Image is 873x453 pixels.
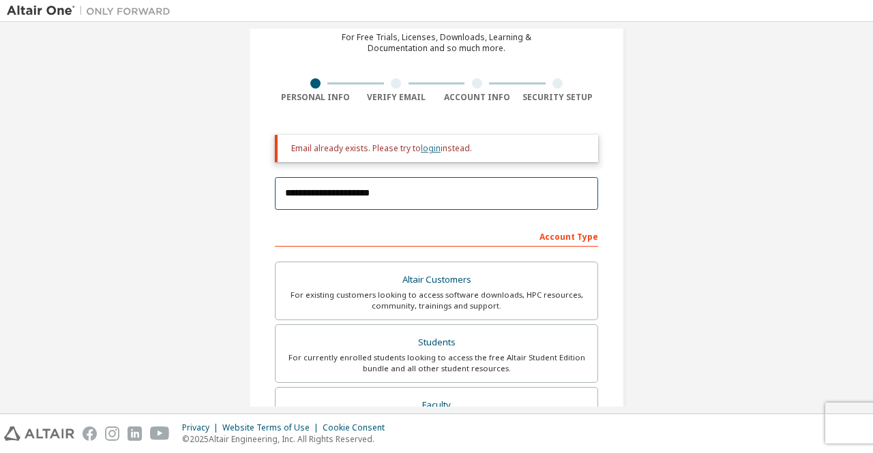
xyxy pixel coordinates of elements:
div: Privacy [182,422,222,433]
a: login [421,142,441,154]
div: For Free Trials, Licenses, Downloads, Learning & Documentation and so much more. [342,32,531,54]
div: Cookie Consent [323,422,393,433]
div: Students [284,333,589,352]
div: Personal Info [275,92,356,103]
div: Account Type [275,225,598,247]
div: Security Setup [518,92,599,103]
img: instagram.svg [105,426,119,441]
div: For existing customers looking to access software downloads, HPC resources, community, trainings ... [284,290,589,311]
p: © 2025 Altair Engineering, Inc. All Rights Reserved. [182,433,393,445]
img: altair_logo.svg [4,426,74,441]
div: Verify Email [356,92,437,103]
div: Email already exists. Please try to instead. [291,143,587,154]
div: Account Info [436,92,518,103]
img: Altair One [7,4,177,18]
div: Faculty [284,396,589,415]
div: Altair Customers [284,270,589,290]
img: facebook.svg [83,426,97,441]
img: linkedin.svg [128,426,142,441]
div: Website Terms of Use [222,422,323,433]
img: youtube.svg [150,426,170,441]
div: For currently enrolled students looking to access the free Altair Student Edition bundle and all ... [284,352,589,374]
